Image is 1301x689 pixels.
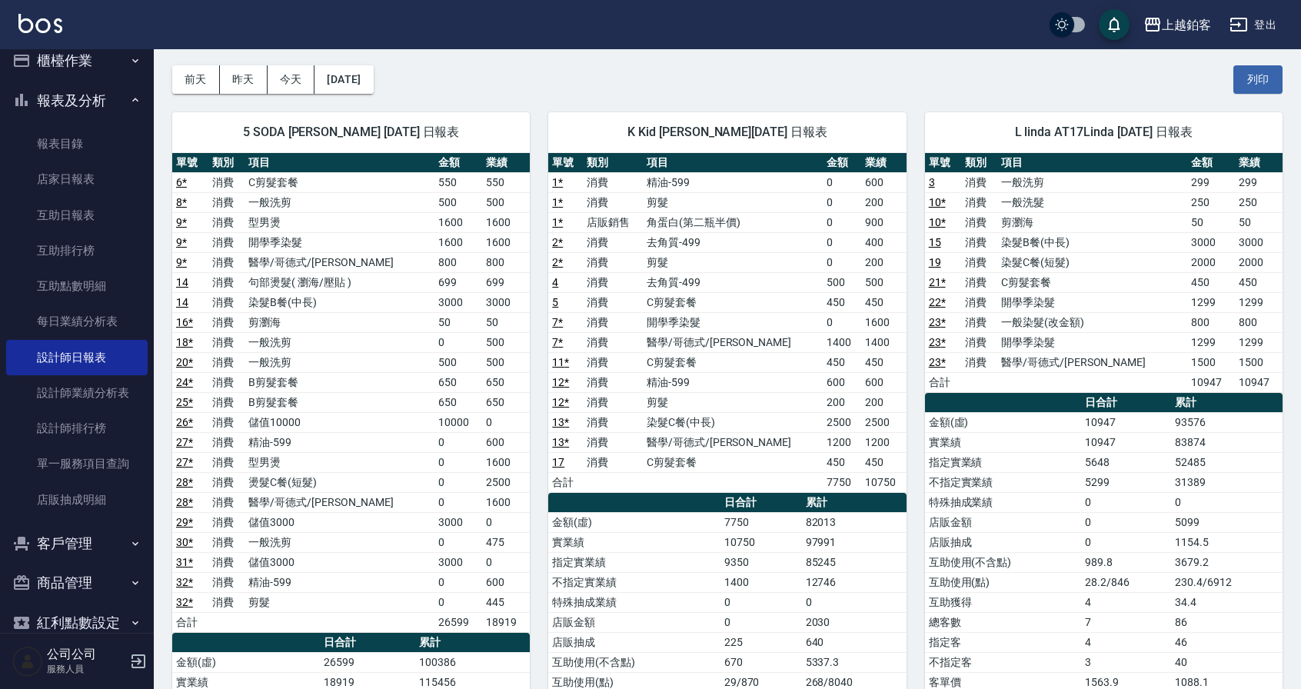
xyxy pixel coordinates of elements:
td: C剪髮套餐 [643,292,823,312]
td: 1600 [434,212,482,232]
td: 消費 [208,312,245,332]
td: 0 [482,512,530,532]
td: 600 [861,172,907,192]
td: 445 [482,592,530,612]
a: 19 [929,256,941,268]
td: 450 [1235,272,1283,292]
td: 500 [434,192,482,212]
td: 699 [434,272,482,292]
td: 消費 [583,452,643,472]
td: C剪髮套餐 [643,452,823,472]
button: 客戶管理 [6,524,148,564]
td: 28.2/846 [1081,572,1171,592]
th: 單號 [925,153,961,173]
td: 消費 [208,512,245,532]
th: 類別 [208,153,245,173]
td: 83874 [1171,432,1283,452]
td: 一般洗剪 [245,532,434,552]
td: 1600 [482,232,530,252]
td: 儲值3000 [245,512,434,532]
th: 類別 [583,153,643,173]
a: 3 [929,176,935,188]
td: 消費 [583,352,643,372]
td: 800 [482,252,530,272]
th: 項目 [997,153,1187,173]
td: 2500 [861,412,907,432]
td: 500 [861,272,907,292]
table: a dense table [548,153,906,493]
td: 1600 [482,492,530,512]
td: 9350 [720,552,802,572]
td: 800 [1235,312,1283,332]
td: 1600 [861,312,907,332]
td: 剪髮 [643,252,823,272]
td: 消費 [208,392,245,412]
td: 消費 [208,412,245,432]
td: 消費 [208,472,245,492]
button: save [1099,9,1130,40]
th: 累計 [1171,393,1283,413]
td: 1400 [861,332,907,352]
td: 0 [1171,492,1283,512]
td: 消費 [208,452,245,472]
button: 櫃檯作業 [6,41,148,81]
td: 染髮B餐(中長) [245,292,434,312]
td: 0 [482,552,530,572]
td: 合計 [548,472,583,492]
td: 消費 [583,172,643,192]
th: 單號 [548,153,583,173]
td: 句部燙髮( 瀏海/壓貼 ) [245,272,434,292]
td: 299 [1187,172,1235,192]
td: 消費 [583,312,643,332]
td: 650 [434,392,482,412]
td: 93576 [1171,412,1283,432]
td: 900 [861,212,907,232]
td: 10750 [861,472,907,492]
td: 10947 [1187,372,1235,392]
td: 500 [482,192,530,212]
td: 5099 [1171,512,1283,532]
td: 角蛋白(第二瓶半價) [643,212,823,232]
td: 1200 [861,432,907,452]
a: 設計師排行榜 [6,411,148,446]
a: 5 [552,296,558,308]
td: 消費 [208,592,245,612]
td: 3000 [482,292,530,312]
th: 單號 [172,153,208,173]
td: 消費 [961,172,997,192]
td: 一般洗剪 [245,192,434,212]
a: 4 [552,276,558,288]
a: 報表目錄 [6,126,148,161]
td: 儲值10000 [245,412,434,432]
td: 染髮B餐(中長) [997,232,1187,252]
th: 日合計 [720,493,802,513]
td: B剪髮套餐 [245,392,434,412]
td: 500 [482,332,530,352]
th: 金額 [434,153,482,173]
th: 業績 [861,153,907,173]
td: 型男燙 [245,212,434,232]
td: 消費 [583,332,643,352]
td: 消費 [961,212,997,232]
td: 200 [861,392,907,412]
td: 剪髮 [643,192,823,212]
td: 燙髮C餐(短髮) [245,472,434,492]
td: 金額(虛) [548,512,720,532]
td: 10000 [434,412,482,432]
h5: 公司公司 [47,647,125,662]
a: 14 [176,296,188,308]
td: 消費 [208,192,245,212]
td: 互助使用(點) [925,572,1082,592]
td: 店販金額 [925,512,1082,532]
td: 0 [823,232,860,252]
td: 消費 [583,372,643,392]
td: 實業績 [548,532,720,552]
td: 0 [434,432,482,452]
td: 550 [434,172,482,192]
td: 5299 [1081,472,1171,492]
td: 1600 [482,452,530,472]
td: 開學季染髮 [997,292,1187,312]
td: 0 [1081,492,1171,512]
th: 金額 [1187,153,1235,173]
td: 650 [482,392,530,412]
